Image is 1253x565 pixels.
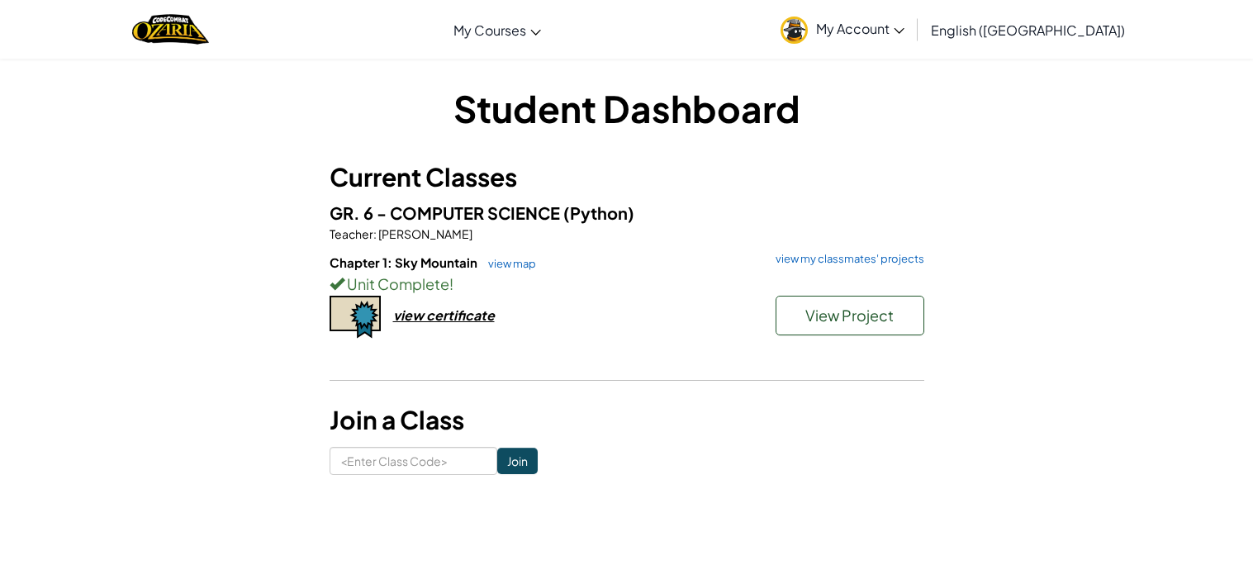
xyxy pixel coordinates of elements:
img: certificate-icon.png [330,296,381,339]
a: view my classmates' projects [767,254,924,264]
img: Home [132,12,209,46]
input: <Enter Class Code> [330,447,497,475]
span: ! [449,274,453,293]
a: view map [480,257,536,270]
span: English ([GEOGRAPHIC_DATA]) [931,21,1125,39]
a: view certificate [330,306,495,324]
img: avatar [781,17,808,44]
span: My Courses [453,21,526,39]
span: Unit Complete [344,274,449,293]
span: (Python) [563,202,634,223]
h1: Student Dashboard [330,83,924,134]
span: Chapter 1: Sky Mountain [330,254,480,270]
span: My Account [816,20,904,37]
span: : [373,226,377,241]
a: My Account [772,3,913,55]
span: [PERSON_NAME] [377,226,472,241]
a: My Courses [445,7,549,52]
div: view certificate [393,306,495,324]
span: View Project [805,306,894,325]
button: View Project [776,296,924,335]
span: Teacher [330,226,373,241]
input: Join [497,448,538,474]
h3: Current Classes [330,159,924,196]
h3: Join a Class [330,401,924,439]
a: Ozaria by CodeCombat logo [132,12,209,46]
span: GR. 6 - COMPUTER SCIENCE [330,202,563,223]
a: English ([GEOGRAPHIC_DATA]) [923,7,1133,52]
